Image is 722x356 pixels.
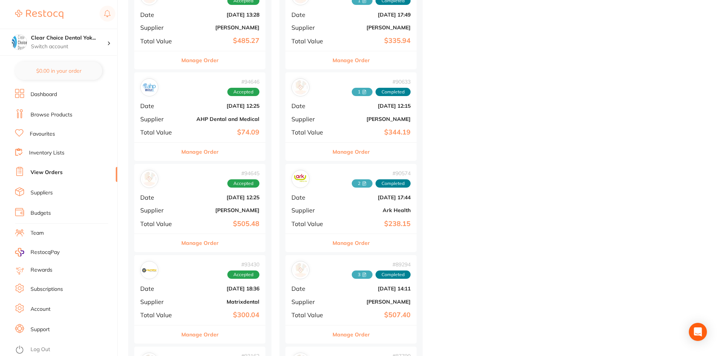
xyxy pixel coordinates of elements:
[31,249,60,256] span: RestocqPay
[181,143,219,161] button: Manage Order
[227,261,259,267] span: # 93430
[335,286,411,292] b: [DATE] 14:11
[31,266,52,274] a: Rewards
[335,24,411,31] b: [PERSON_NAME]
[227,170,259,176] span: # 94645
[184,220,259,228] b: $505.48
[293,172,308,186] img: Ark Health
[227,179,259,188] span: Accepted
[31,229,44,237] a: Team
[31,91,57,98] a: Dashboard
[184,128,259,136] b: $74.09
[335,12,411,18] b: [DATE] 17:49
[15,344,115,356] button: Log Out
[140,102,178,109] span: Date
[31,306,51,313] a: Account
[227,79,259,85] span: # 94646
[31,326,50,333] a: Support
[29,149,64,157] a: Inventory Lists
[30,130,55,138] a: Favourites
[291,207,329,214] span: Supplier
[352,270,372,279] span: Received
[333,143,370,161] button: Manage Order
[31,169,63,176] a: View Orders
[12,35,27,50] img: Clear Choice Dental Yokine
[227,270,259,279] span: Accepted
[134,72,265,161] div: AHP Dental and Medical#94646AcceptedDate[DATE] 12:25SupplierAHP Dental and MedicalTotal Value$74....
[184,207,259,213] b: [PERSON_NAME]
[184,37,259,45] b: $485.27
[291,38,329,44] span: Total Value
[291,298,329,305] span: Supplier
[15,248,60,257] a: RestocqPay
[181,51,219,69] button: Manage Order
[134,164,265,252] div: Henry Schein Halas#94645AcceptedDate[DATE] 12:25Supplier[PERSON_NAME]Total Value$505.48Manage Order
[181,325,219,344] button: Manage Order
[184,103,259,109] b: [DATE] 12:25
[335,103,411,109] b: [DATE] 12:15
[376,179,411,188] span: Completed
[335,116,411,122] b: [PERSON_NAME]
[335,128,411,136] b: $344.19
[184,12,259,18] b: [DATE] 13:28
[184,194,259,200] b: [DATE] 12:25
[352,261,411,267] span: # 89294
[376,88,411,96] span: Completed
[31,209,51,217] a: Budgets
[140,194,178,201] span: Date
[31,189,53,197] a: Suppliers
[15,6,63,23] a: Restocq Logo
[31,43,107,50] p: Switch account
[376,270,411,279] span: Completed
[184,24,259,31] b: [PERSON_NAME]
[291,11,329,18] span: Date
[333,51,370,69] button: Manage Order
[291,116,329,122] span: Supplier
[140,129,178,136] span: Total Value
[352,79,411,85] span: # 90633
[15,62,102,80] button: $0.00 in your order
[15,248,24,257] img: RestocqPay
[291,129,329,136] span: Total Value
[140,116,178,122] span: Supplier
[293,263,308,277] img: Adam Dental
[291,285,329,292] span: Date
[335,220,411,228] b: $238.15
[140,207,178,214] span: Supplier
[184,286,259,292] b: [DATE] 18:36
[184,116,259,122] b: AHP Dental and Medical
[140,24,178,31] span: Supplier
[140,312,178,318] span: Total Value
[291,220,329,227] span: Total Value
[31,286,63,293] a: Subscriptions
[15,10,63,19] img: Restocq Logo
[140,298,178,305] span: Supplier
[142,80,156,95] img: AHP Dental and Medical
[31,34,107,42] h4: Clear Choice Dental Yokine
[184,299,259,305] b: Matrixdental
[227,88,259,96] span: Accepted
[291,102,329,109] span: Date
[689,323,707,341] div: Open Intercom Messenger
[140,11,178,18] span: Date
[335,299,411,305] b: [PERSON_NAME]
[335,194,411,200] b: [DATE] 17:44
[335,207,411,213] b: Ark Health
[352,170,411,176] span: # 90574
[31,111,72,119] a: Browse Products
[291,24,329,31] span: Supplier
[291,194,329,201] span: Date
[335,37,411,45] b: $335.94
[142,263,156,277] img: Matrixdental
[31,346,50,353] a: Log Out
[134,255,265,344] div: Matrixdental#93430AcceptedDate[DATE] 18:36SupplierMatrixdentalTotal Value$300.04Manage Order
[352,179,372,188] span: Received
[293,80,308,95] img: Henry Schein Halas
[333,234,370,252] button: Manage Order
[142,172,156,186] img: Henry Schein Halas
[352,88,372,96] span: Received
[140,285,178,292] span: Date
[335,311,411,319] b: $507.40
[184,311,259,319] b: $300.04
[140,38,178,44] span: Total Value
